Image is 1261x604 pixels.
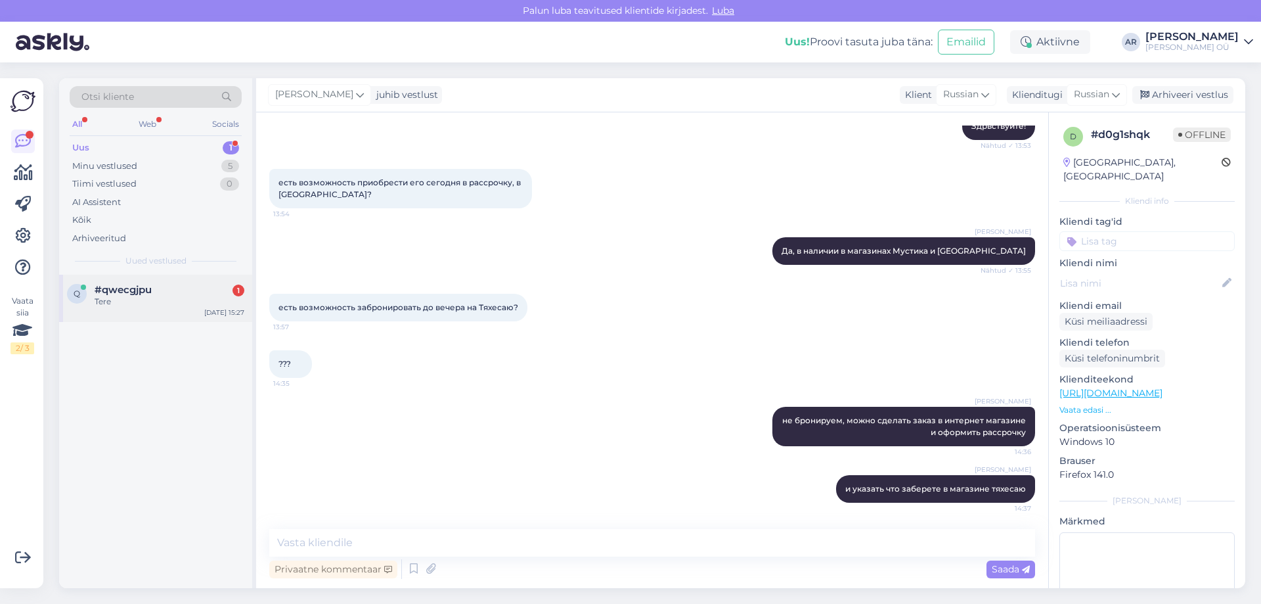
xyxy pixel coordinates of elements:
[982,503,1031,513] span: 14:37
[232,285,244,296] div: 1
[975,465,1031,475] span: [PERSON_NAME]
[1059,404,1235,416] p: Vaata edasi ...
[204,308,244,317] div: [DATE] 15:27
[1059,231,1235,251] input: Lisa tag
[81,90,134,104] span: Otsi kliente
[273,209,322,219] span: 13:54
[72,177,137,191] div: Tiimi vestlused
[1132,86,1233,104] div: Arhiveeri vestlus
[1059,435,1235,449] p: Windows 10
[785,34,933,50] div: Proovi tasuta juba täna:
[95,284,152,296] span: #qwecgjpu
[1059,350,1165,367] div: Küsi telefoninumbrit
[273,322,322,332] span: 13:57
[708,5,738,16] span: Luba
[11,295,34,354] div: Vaata siia
[1122,33,1140,51] div: AR
[1059,313,1153,331] div: Küsi meiliaadressi
[273,379,322,388] span: 14:35
[278,177,523,199] span: есть возможность приобрести его сегодня в рассрочку, в [GEOGRAPHIC_DATA]?
[136,116,159,133] div: Web
[371,88,438,102] div: juhib vestlust
[1059,495,1235,507] div: [PERSON_NAME]
[975,227,1031,237] span: [PERSON_NAME]
[221,160,239,173] div: 5
[1059,421,1235,435] p: Operatsioonisüsteem
[1145,32,1253,53] a: [PERSON_NAME][PERSON_NAME] OÜ
[845,484,1026,494] span: и указать что заберете в магазине тяхесаю
[1059,195,1235,207] div: Kliendi info
[782,246,1026,256] span: Да, в наличии в магазинах Мустика и [GEOGRAPHIC_DATA]
[1063,156,1222,183] div: [GEOGRAPHIC_DATA], [GEOGRAPHIC_DATA]
[72,160,137,173] div: Minu vestlused
[278,359,291,369] span: ???
[269,561,397,578] div: Privaatne kommentaar
[72,214,91,227] div: Kõik
[11,89,35,114] img: Askly Logo
[1091,127,1173,143] div: # d0g1shqk
[275,87,353,102] span: [PERSON_NAME]
[1059,515,1235,528] p: Märkmed
[1173,128,1231,142] span: Offline
[900,88,932,102] div: Klient
[981,266,1031,275] span: Nähtud ✓ 13:55
[981,141,1031,151] span: Nähtud ✓ 13:53
[1145,32,1239,42] div: [PERSON_NAME]
[1059,215,1235,229] p: Kliendi tag'id
[971,121,1026,131] span: Здрвствуйте!
[11,342,34,354] div: 2 / 3
[1059,454,1235,468] p: Brauser
[1074,87,1109,102] span: Russian
[1145,42,1239,53] div: [PERSON_NAME] OÜ
[938,30,994,55] button: Emailid
[992,563,1030,575] span: Saada
[1059,299,1235,313] p: Kliendi email
[278,302,518,312] span: есть возможность забронировать до вечера на Тяхесаю?
[1059,373,1235,386] p: Klienditeekond
[785,35,810,48] b: Uus!
[125,255,187,267] span: Uued vestlused
[1059,387,1162,399] a: [URL][DOMAIN_NAME]
[72,196,121,209] div: AI Assistent
[975,396,1031,406] span: [PERSON_NAME]
[74,289,80,298] span: q
[95,296,244,308] div: Tere
[982,447,1031,457] span: 14:36
[782,415,1028,437] span: не бронируем, можно сделать заказ в интернет магазине и оформить рассрочку
[1059,336,1235,350] p: Kliendi telefon
[72,141,89,154] div: Uus
[1060,276,1220,290] input: Lisa nimi
[70,116,85,133] div: All
[220,177,239,191] div: 0
[1059,256,1235,270] p: Kliendi nimi
[943,87,979,102] span: Russian
[72,232,126,245] div: Arhiveeritud
[223,141,239,154] div: 1
[1010,30,1090,54] div: Aktiivne
[210,116,242,133] div: Socials
[1059,468,1235,482] p: Firefox 141.0
[1007,88,1063,102] div: Klienditugi
[1070,131,1076,141] span: d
